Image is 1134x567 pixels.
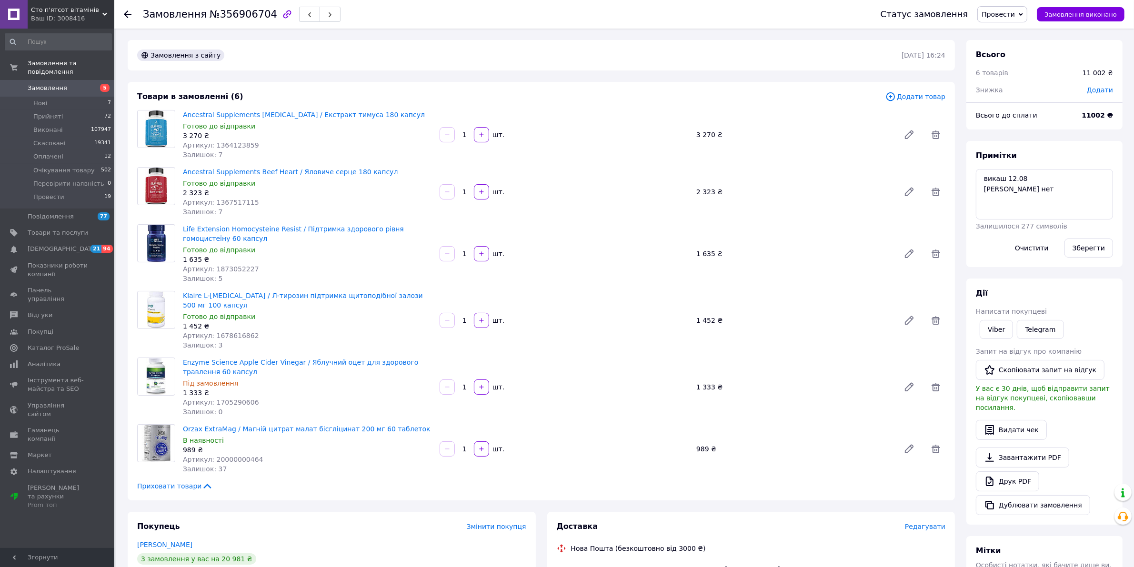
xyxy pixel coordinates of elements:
div: 1 333 ₴ [692,380,896,394]
span: Панель управління [28,286,88,303]
a: Orzax ExtraMag / Магній цитрат малат бісгліцинат 200 мг 60 таблеток [183,425,431,433]
span: Аналітика [28,360,60,368]
span: У вас є 30 днів, щоб відправити запит на відгук покупцеві, скопіювавши посилання. [976,385,1110,411]
div: 1 452 ₴ [692,314,896,327]
span: Готово до відправки [183,313,255,320]
span: Додати [1087,86,1113,94]
span: Повідомлення [28,212,74,221]
span: Залишок: 7 [183,208,223,216]
span: Додати товар [885,91,945,102]
div: шт. [490,316,505,325]
span: Написати покупцеві [976,308,1047,315]
img: Enzyme Science Apple Cider Vinegar / Яблучний оцет для здорового травлення 60 капсул [146,358,166,395]
span: Налаштування [28,467,76,476]
button: Скопіювати запит на відгук [976,360,1104,380]
span: Мітки [976,546,1001,555]
div: шт. [490,187,505,197]
div: Статус замовлення [881,10,968,19]
span: Очікування товару [33,166,95,175]
a: Редагувати [900,244,919,263]
span: 107947 [91,126,111,134]
span: Артикул: 1367517115 [183,199,259,206]
a: Редагувати [900,125,919,144]
span: Видалити [926,244,945,263]
div: Нова Пошта (безкоштовно від 3000 ₴) [569,544,708,553]
img: Life Extension Homocysteine Resist / Підтримка здорового рівня гомоцистеїну 60 капсул [147,225,166,262]
span: 502 [101,166,111,175]
a: Завантажити PDF [976,448,1069,468]
div: Повернутися назад [124,10,131,19]
a: Life Extension Homocysteine Resist / Підтримка здорового рівня гомоцистеїну 60 капсул [183,225,404,242]
textarea: викаш 12.08 [PERSON_NAME] нет [976,169,1113,219]
div: 3 270 ₴ [692,128,896,141]
span: Виконані [33,126,63,134]
div: 1 635 ₴ [183,255,432,264]
a: Viber [980,320,1013,339]
span: 6 товарів [976,69,1008,77]
span: 12 [104,152,111,161]
span: 94 [101,245,112,253]
span: Примітки [976,151,1017,160]
button: Зберегти [1064,239,1113,258]
a: Ancestral Supplements [MEDICAL_DATA] / Екстракт тимуса 180 капсул [183,111,425,119]
span: 21 [90,245,101,253]
a: Редагувати [900,378,919,397]
span: Cто п'ятсот вітамінів [31,6,102,14]
span: Перевірити наявність [33,179,104,188]
a: Ancestral Supplements Beef Heart / Яловиче серце 180 капсул [183,168,398,176]
span: Залишилося 277 символів [976,222,1067,230]
span: Знижка [976,86,1003,94]
button: Видати чек [976,420,1047,440]
input: Пошук [5,33,112,50]
span: Товари в замовленні (6) [137,92,243,101]
b: 11002 ₴ [1082,111,1113,119]
span: Залишок: 0 [183,408,223,416]
span: Залишок: 7 [183,151,223,159]
button: Очистити [1007,239,1057,258]
div: шт. [490,249,505,259]
div: 989 ₴ [183,445,432,455]
div: 2 323 ₴ [692,185,896,199]
div: 11 002 ₴ [1083,68,1113,78]
span: Оплачені [33,152,63,161]
span: Покупець [137,522,180,531]
div: Ваш ID: 3008416 [31,14,114,23]
span: Нові [33,99,47,108]
div: Замовлення з сайту [137,50,224,61]
button: Дублювати замовлення [976,495,1090,515]
span: Провести [33,193,64,201]
div: 989 ₴ [692,442,896,456]
a: Telegram [1017,320,1064,339]
div: шт. [490,382,505,392]
span: Змінити покупця [467,523,526,530]
span: Артикул: 1873052227 [183,265,259,273]
span: Інструменти веб-майстра та SEO [28,376,88,393]
span: Видалити [926,125,945,144]
span: Управління сайтом [28,401,88,418]
a: Редагувати [900,182,919,201]
span: Маркет [28,451,52,459]
time: [DATE] 16:24 [902,51,945,59]
span: Замовлення [143,9,207,20]
span: 77 [98,212,110,220]
span: 72 [104,112,111,121]
span: Запит на відгук про компанію [976,348,1082,355]
span: Показники роботи компанії [28,261,88,279]
div: 2 323 ₴ [183,188,432,198]
div: 1 635 ₴ [692,247,896,260]
span: Приховати товари [137,481,213,491]
span: №356906704 [210,9,277,20]
span: Провести [982,10,1015,18]
span: [PERSON_NAME] та рахунки [28,484,88,510]
a: [PERSON_NAME] [137,541,192,548]
span: Замовлення виконано [1044,11,1117,18]
span: Прийняті [33,112,63,121]
span: Видалити [926,311,945,330]
span: Артикул: 20000000464 [183,456,263,463]
a: Редагувати [900,311,919,330]
a: Друк PDF [976,471,1039,491]
span: Доставка [557,522,598,531]
img: Orzax ExtraMag / Магній цитрат малат бісгліцинат 200 мг 60 таблеток [142,425,171,462]
div: 3 замовлення у вас на 20 981 ₴ [137,553,256,565]
span: Готово до відправки [183,246,255,254]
